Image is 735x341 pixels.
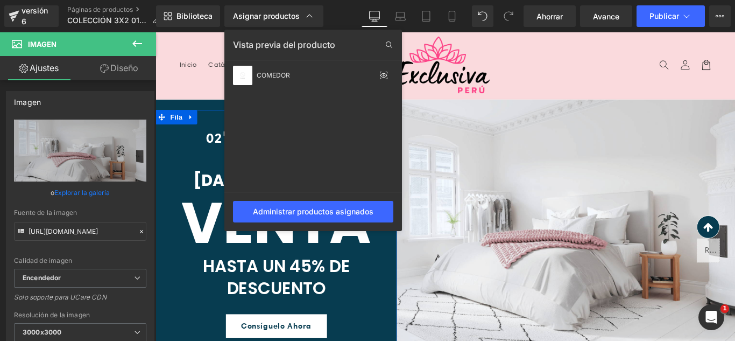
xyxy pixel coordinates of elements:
img: Exclusiva Perú [270,4,377,69]
font: Explorar la galería [54,189,110,197]
font: H [114,109,119,118]
font: Solo soporte para UCare CDN [14,293,107,301]
a: De oficina [362,5,387,27]
font: COLECCIÓN 3X2 01-09 [67,16,152,25]
font: 59 [192,109,209,128]
font: Contacto [108,31,143,41]
font: o [51,189,54,197]
font: Vista previa del producto [233,39,335,50]
font: Ajustes [30,62,59,73]
font: COMEDOR [257,71,290,79]
font: D [76,109,81,118]
font: Asignar productos [233,11,300,20]
a: Tableta [413,5,439,27]
font: Calidad de imagen [14,256,72,265]
font: 02 [95,109,113,128]
summary: Búsqueda [560,25,583,48]
a: Páginas de productos [67,5,168,14]
a: Nueva Biblioteca [156,5,220,27]
font: Consíguelo ahora [96,324,175,335]
font: versión 6 [22,6,48,26]
font: 1 [723,305,727,312]
font: Biblioteca [176,11,213,20]
font: Avance [593,12,619,21]
font: Fila [17,91,30,100]
font: 57 [134,109,152,128]
a: Contacto [101,25,149,47]
font: Fuente de la imagen [14,208,77,217]
font: [DATE] CIBERNÉTICO [43,154,229,179]
a: Catálogo [53,25,102,47]
a: versión 6 [4,5,59,27]
font: Ahorrar [536,12,563,21]
font: METRO [153,109,177,118]
font: Imagen [28,40,56,48]
a: Expandir / Contraer [33,87,47,103]
a: Computadora portátil [387,5,413,27]
button: Más [709,5,731,27]
font: S [210,109,215,118]
button: Deshacer [472,5,493,27]
a: Avance [580,5,632,27]
input: Enlace [14,222,146,241]
a: Inicio [20,25,53,47]
button: Publicar [637,5,705,27]
font: Imagen [14,98,41,107]
a: Diseño [80,56,158,80]
font: VENTA [29,170,242,259]
button: Rehacer [498,5,519,27]
font: 02 [57,109,75,128]
font: Inicio [27,31,47,41]
font: Publicar [649,11,679,20]
font: Páginas de productos [67,5,133,13]
iframe: Chat en vivo de Intercom [698,304,724,330]
font: Administrar productos asignados [253,207,373,216]
font: Resolución de la imagen [14,311,90,319]
font: HASTA UN 45% DE DESCUENTO [53,249,218,301]
font: Catálogo [60,31,95,41]
a: Móvil [439,5,465,27]
font: 3000x3000 [23,328,61,336]
font: Encendedor [23,274,61,282]
font: Diseño [110,62,138,73]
